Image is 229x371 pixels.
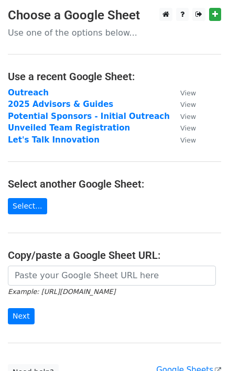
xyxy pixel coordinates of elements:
input: Next [8,308,35,324]
small: Example: [URL][DOMAIN_NAME] [8,288,115,296]
h4: Use a recent Google Sheet: [8,70,221,83]
small: View [180,113,196,121]
a: Potential Sponsors - Initial Outreach [8,112,170,121]
a: Unveiled Team Registration [8,123,130,133]
input: Paste your Google Sheet URL here [8,266,216,286]
h4: Copy/paste a Google Sheet URL: [8,249,221,261]
a: View [170,123,196,133]
a: 2025 Advisors & Guides [8,100,113,109]
small: View [180,89,196,97]
a: View [170,88,196,97]
h3: Choose a Google Sheet [8,8,221,23]
small: View [180,136,196,144]
small: View [180,124,196,132]
a: View [170,100,196,109]
small: View [180,101,196,108]
a: Let's Talk Innovation [8,135,100,145]
a: View [170,112,196,121]
a: Select... [8,198,47,214]
p: Use one of the options below... [8,27,221,38]
h4: Select another Google Sheet: [8,178,221,190]
a: Outreach [8,88,49,97]
a: View [170,135,196,145]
